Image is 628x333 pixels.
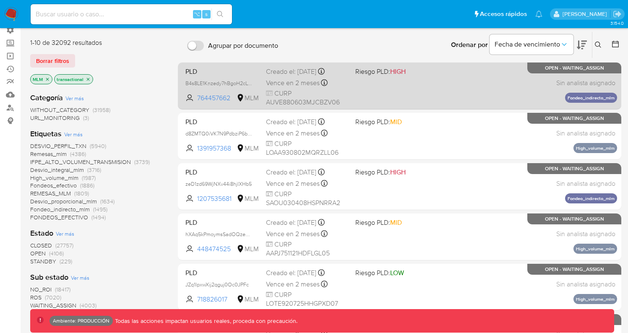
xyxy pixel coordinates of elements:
a: Salir [613,10,622,18]
span: Accesos rápidos [480,10,527,18]
button: search-icon [211,8,229,20]
span: s [205,10,208,18]
span: 3.154.0 [610,20,624,26]
a: Notificaciones [535,10,542,18]
input: Buscar usuario o caso... [31,9,232,20]
span: ⌥ [194,10,200,18]
p: kevin.palacios@mercadolibre.com [563,10,610,18]
p: Ambiente: PRODUCCIÓN [53,319,109,323]
p: Todas las acciones impactan usuarios reales, proceda con precaución. [113,317,297,325]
